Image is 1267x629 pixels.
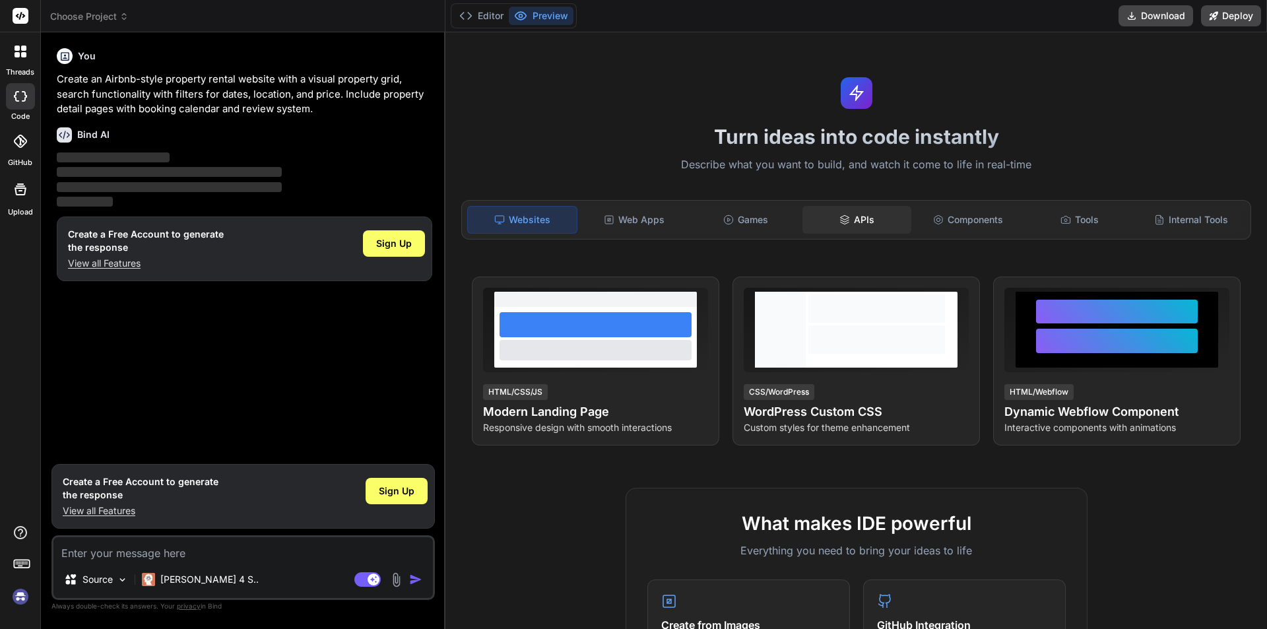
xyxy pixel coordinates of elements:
[802,206,911,234] div: APIs
[1025,206,1134,234] div: Tools
[483,421,708,434] p: Responsive design with smooth interactions
[50,10,129,23] span: Choose Project
[78,50,96,63] h6: You
[77,128,110,141] h6: Bind AI
[483,384,548,400] div: HTML/CSS/JS
[389,572,404,587] img: attachment
[467,206,577,234] div: Websites
[68,228,224,254] h1: Create a Free Account to generate the response
[177,602,201,610] span: privacy
[57,72,432,117] p: Create an Airbnb-style property rental website with a visual property grid, search functionality ...
[1004,421,1229,434] p: Interactive components with animations
[483,403,708,421] h4: Modern Landing Page
[744,403,969,421] h4: WordPress Custom CSS
[8,207,33,218] label: Upload
[57,182,282,192] span: ‌
[63,475,218,502] h1: Create a Free Account to generate the response
[57,167,282,177] span: ‌
[142,573,155,586] img: Claude 4 Sonnet
[8,157,32,168] label: GitHub
[379,484,414,498] span: Sign Up
[68,257,224,270] p: View all Features
[11,111,30,122] label: code
[744,421,969,434] p: Custom styles for theme enhancement
[453,125,1259,149] h1: Turn ideas into code instantly
[1004,384,1074,400] div: HTML/Webflow
[744,384,814,400] div: CSS/WordPress
[6,67,34,78] label: threads
[63,504,218,517] p: View all Features
[82,573,113,586] p: Source
[509,7,573,25] button: Preview
[1119,5,1193,26] button: Download
[647,543,1066,558] p: Everything you need to bring your ideas to life
[57,197,113,207] span: ‌
[647,510,1066,537] h2: What makes IDE powerful
[57,152,170,162] span: ‌
[51,600,435,612] p: Always double-check its answers. Your in Bind
[117,574,128,585] img: Pick Models
[409,573,422,586] img: icon
[1004,403,1229,421] h4: Dynamic Webflow Component
[692,206,800,234] div: Games
[376,237,412,250] span: Sign Up
[1136,206,1245,234] div: Internal Tools
[914,206,1023,234] div: Components
[580,206,689,234] div: Web Apps
[454,7,509,25] button: Editor
[160,573,259,586] p: [PERSON_NAME] 4 S..
[9,585,32,608] img: signin
[453,156,1259,174] p: Describe what you want to build, and watch it come to life in real-time
[1201,5,1261,26] button: Deploy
